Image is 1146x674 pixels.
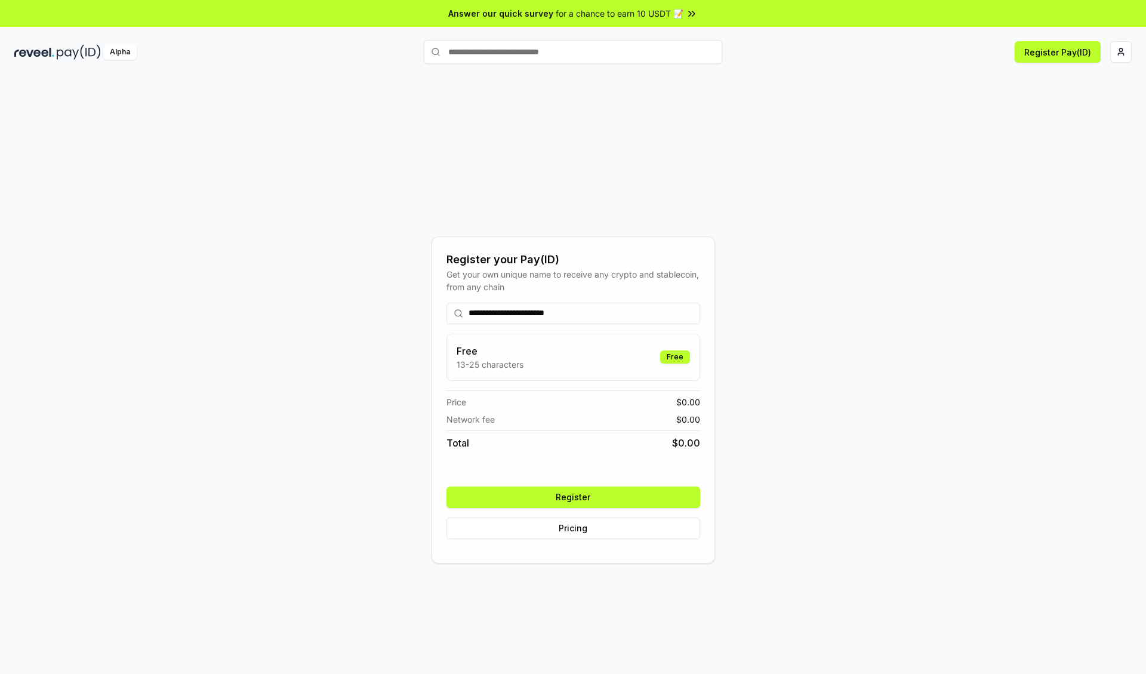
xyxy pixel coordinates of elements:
[446,518,700,539] button: Pricing
[57,45,101,60] img: pay_id
[1015,41,1101,63] button: Register Pay(ID)
[457,344,523,358] h3: Free
[446,396,466,408] span: Price
[446,251,700,268] div: Register your Pay(ID)
[448,7,553,20] span: Answer our quick survey
[672,436,700,450] span: $ 0.00
[556,7,683,20] span: for a chance to earn 10 USDT 📝
[660,350,690,364] div: Free
[457,358,523,371] p: 13-25 characters
[676,396,700,408] span: $ 0.00
[676,413,700,426] span: $ 0.00
[103,45,137,60] div: Alpha
[446,413,495,426] span: Network fee
[14,45,54,60] img: reveel_dark
[446,436,469,450] span: Total
[446,268,700,293] div: Get your own unique name to receive any crypto and stablecoin, from any chain
[446,487,700,508] button: Register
